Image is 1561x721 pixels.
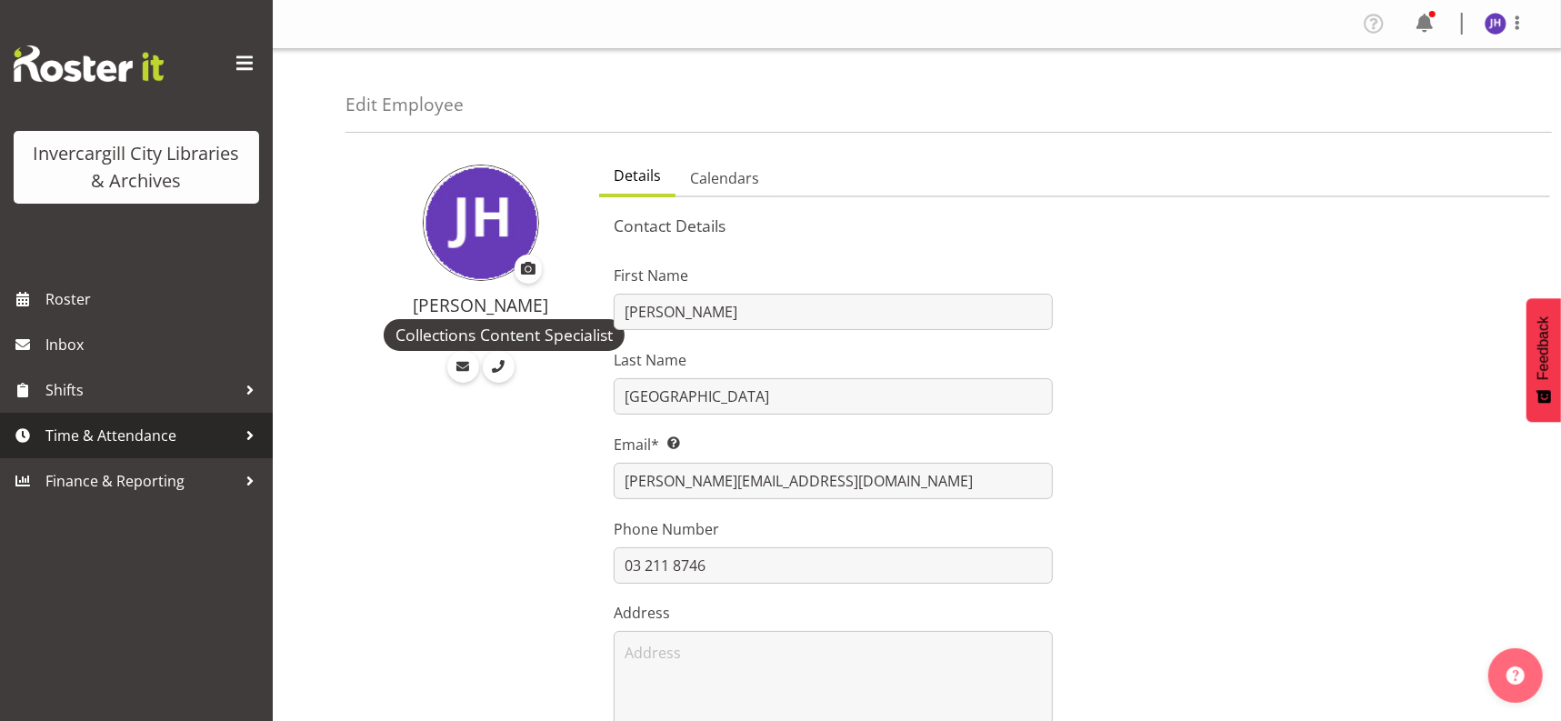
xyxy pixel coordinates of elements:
label: First Name [614,265,1053,286]
img: jill-harpur11666.jpg [1485,13,1506,35]
img: help-xxl-2.png [1506,666,1525,685]
label: Address [614,602,1053,624]
span: Finance & Reporting [45,467,236,495]
img: Rosterit website logo [14,45,164,82]
label: Last Name [614,349,1053,371]
span: Calendars [690,167,759,189]
input: Email Address [614,463,1053,499]
h5: Contact Details [614,215,1536,235]
img: jill-harpur11666.jpg [423,165,539,281]
span: Time & Attendance [45,422,236,449]
label: Phone Number [614,518,1053,540]
span: Inbox [45,331,264,358]
label: Email* [614,434,1053,456]
input: First Name [614,294,1053,330]
h4: Edit Employee [345,95,464,115]
input: Phone Number [614,547,1053,584]
div: Invercargill City Libraries & Archives [32,140,241,195]
span: Collections Content Specialist [395,323,613,346]
a: Email Employee [447,351,479,383]
span: Details [614,165,661,186]
span: Shifts [45,376,236,404]
input: Last Name [614,378,1053,415]
a: Call Employee [483,351,515,383]
span: Roster [45,285,264,313]
span: Feedback [1536,316,1552,380]
button: Feedback - Show survey [1526,298,1561,422]
h4: [PERSON_NAME] [384,295,577,315]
